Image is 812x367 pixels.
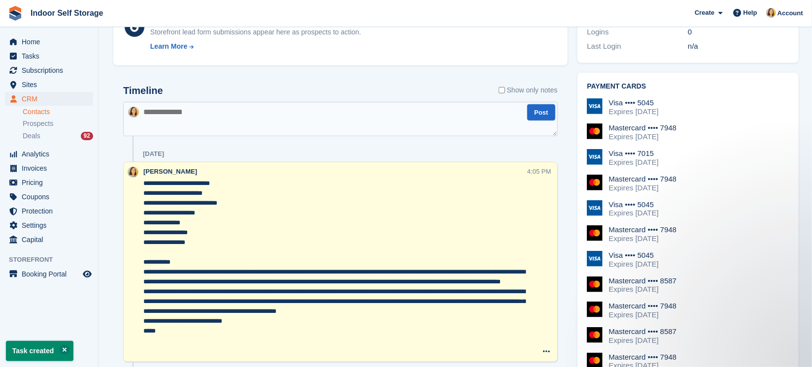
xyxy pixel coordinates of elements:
[22,78,81,92] span: Sites
[6,341,73,361] p: Task created
[688,41,789,52] div: n/a
[5,161,93,175] a: menu
[143,168,197,175] span: [PERSON_NAME]
[609,276,677,285] div: Mastercard •••• 8587
[150,41,361,52] a: Learn More
[609,123,677,132] div: Mastercard •••• 7948
[150,27,361,37] div: Storefront lead form submissions appear here as prospects to action.
[499,85,505,95] input: Show only notes
[5,176,93,189] a: menu
[5,78,93,92] a: menu
[587,327,603,343] img: Mastercard Logo
[587,175,603,190] img: Mastercard Logo
[5,190,93,204] a: menu
[5,233,93,246] a: menu
[609,251,659,260] div: Visa •••• 5045
[5,92,93,106] a: menu
[22,35,81,49] span: Home
[22,49,81,63] span: Tasks
[609,107,659,116] div: Expires [DATE]
[123,85,163,96] h2: Timeline
[128,167,138,178] img: Emma Higgins
[609,234,677,243] div: Expires [DATE]
[5,63,93,77] a: menu
[744,8,757,18] span: Help
[609,209,659,217] div: Expires [DATE]
[688,27,789,38] div: 0
[23,119,93,129] a: Prospects
[587,302,603,317] img: Mastercard Logo
[22,233,81,246] span: Capital
[23,131,93,141] a: Deals 92
[23,119,53,128] span: Prospects
[22,218,81,232] span: Settings
[609,225,677,234] div: Mastercard •••• 7948
[150,41,187,52] div: Learn More
[766,8,776,18] img: Emma Higgins
[22,267,81,281] span: Booking Portal
[5,35,93,49] a: menu
[5,147,93,161] a: menu
[609,285,677,294] div: Expires [DATE]
[8,6,23,21] img: stora-icon-8386f47178a22dfd0bd8f6a31ec36ba5ce8667c1dd55bd0f319d3a0aa187defe.svg
[695,8,714,18] span: Create
[23,107,93,117] a: Contacts
[9,255,98,265] span: Storefront
[143,150,164,158] div: [DATE]
[527,104,555,121] button: Post
[609,353,677,362] div: Mastercard •••• 7948
[609,175,677,183] div: Mastercard •••• 7948
[27,5,107,21] a: Indoor Self Storage
[587,83,789,91] h2: Payment cards
[609,200,659,209] div: Visa •••• 5045
[609,302,677,310] div: Mastercard •••• 7948
[609,327,677,336] div: Mastercard •••• 8587
[587,27,688,38] div: Logins
[5,267,93,281] a: menu
[128,107,139,118] img: Emma Higgins
[609,260,659,269] div: Expires [DATE]
[499,85,558,95] label: Show only notes
[587,41,688,52] div: Last Login
[5,218,93,232] a: menu
[587,98,603,114] img: Visa Logo
[609,132,677,141] div: Expires [DATE]
[22,147,81,161] span: Analytics
[587,276,603,292] img: Mastercard Logo
[81,132,93,140] div: 92
[609,183,677,192] div: Expires [DATE]
[22,204,81,218] span: Protection
[587,149,603,165] img: Visa Logo
[587,225,603,241] img: Mastercard Logo
[81,268,93,280] a: Preview store
[587,123,603,139] img: Mastercard Logo
[609,149,659,158] div: Visa •••• 7015
[778,8,803,18] span: Account
[5,49,93,63] a: menu
[527,167,551,176] div: 4:05 PM
[23,131,40,141] span: Deals
[22,63,81,77] span: Subscriptions
[22,190,81,204] span: Coupons
[609,98,659,107] div: Visa •••• 5045
[5,204,93,218] a: menu
[609,336,677,345] div: Expires [DATE]
[609,310,677,319] div: Expires [DATE]
[22,161,81,175] span: Invoices
[587,251,603,267] img: Visa Logo
[22,176,81,189] span: Pricing
[22,92,81,106] span: CRM
[609,158,659,167] div: Expires [DATE]
[587,200,603,216] img: Visa Logo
